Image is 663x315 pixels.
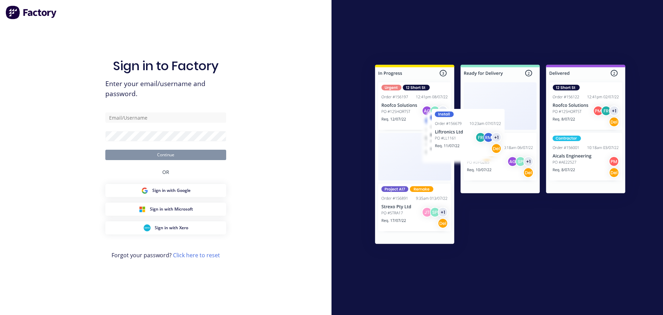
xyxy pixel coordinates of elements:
[112,251,220,259] span: Forgot your password?
[173,251,220,259] a: Click here to reset
[6,6,57,19] img: Factory
[144,224,151,231] img: Xero Sign in
[105,150,226,160] button: Continue
[141,187,148,194] img: Google Sign in
[105,112,226,123] input: Email/Username
[105,79,226,99] span: Enter your email/username and password.
[152,187,191,194] span: Sign in with Google
[155,225,188,231] span: Sign in with Xero
[150,206,193,212] span: Sign in with Microsoft
[113,58,219,73] h1: Sign in to Factory
[139,206,146,213] img: Microsoft Sign in
[360,51,641,260] img: Sign in
[105,184,226,197] button: Google Sign inSign in with Google
[105,203,226,216] button: Microsoft Sign inSign in with Microsoft
[162,160,169,184] div: OR
[105,221,226,234] button: Xero Sign inSign in with Xero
